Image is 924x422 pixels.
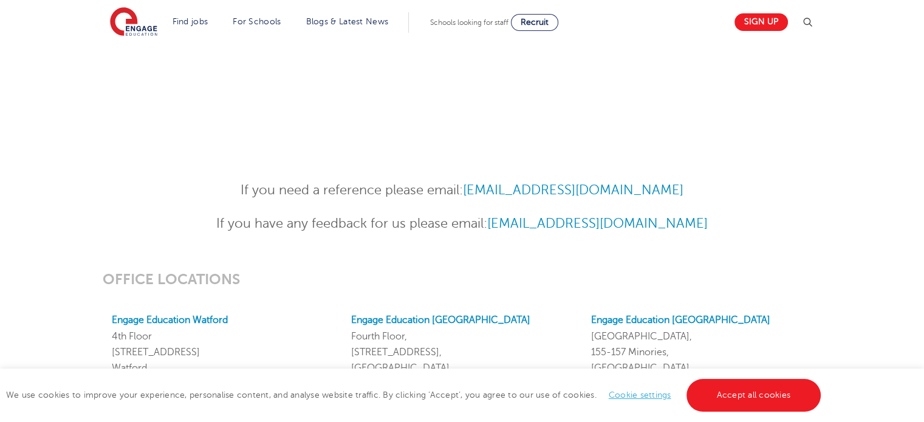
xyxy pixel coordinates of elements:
span: Recruit [521,18,549,27]
a: For Schools [233,17,281,26]
a: Engage Education [GEOGRAPHIC_DATA] [351,315,530,325]
p: If you have any feedback for us please email: [164,213,760,234]
a: Find jobs [173,17,208,26]
p: Fourth Floor, [STREET_ADDRESS], [GEOGRAPHIC_DATA] BN1 3XF [351,312,572,392]
a: Cookie settings [609,390,671,400]
span: Schools looking for staff [430,18,508,27]
a: [EMAIL_ADDRESS][DOMAIN_NAME] [487,216,708,231]
a: Blogs & Latest News [306,17,389,26]
img: Engage Education [110,7,157,38]
span: We use cookies to improve your experience, personalise content, and analyse website traffic. By c... [6,390,824,400]
a: Sign up [734,13,788,31]
a: Engage Education Watford [112,315,228,325]
p: [GEOGRAPHIC_DATA], 155-157 Minories, [GEOGRAPHIC_DATA] EC3N 1LJ [591,312,812,392]
p: 4th Floor [STREET_ADDRESS] Watford WD17 1SZ [112,312,333,392]
p: If you need a reference please email: [164,180,760,201]
a: Engage Education [GEOGRAPHIC_DATA] [591,315,770,325]
h3: OFFICE LOCATIONS [103,271,821,288]
a: Recruit [511,14,558,31]
a: [EMAIL_ADDRESS][DOMAIN_NAME] [463,183,683,197]
a: Accept all cookies [686,379,821,412]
